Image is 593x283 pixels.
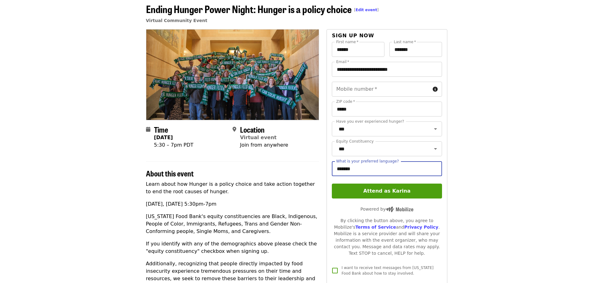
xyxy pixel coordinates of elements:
input: Email [332,62,442,77]
label: Have you ever experienced hunger? [336,120,404,123]
input: First name [332,42,384,57]
span: Sign up now [332,33,374,39]
a: Terms of Service [355,225,396,230]
img: Powered by Mobilize [386,207,413,212]
a: Virtual event [240,135,277,140]
input: Mobile number [332,82,430,97]
label: What is your preferred language? [336,159,399,163]
span: About this event [146,168,194,179]
div: 5:30 – 7pm PDT [154,141,194,149]
a: Privacy Policy [404,225,438,230]
a: Edit event [355,8,377,12]
label: Equity Constituency [336,139,374,143]
p: If you identify with any of the demographics above please check the "equity constituency" checkbo... [146,240,319,255]
span: I want to receive text messages from [US_STATE] Food Bank about how to stay involved. [341,266,433,276]
input: Last name [389,42,442,57]
span: Join from anywhere [240,142,288,148]
label: Last name [394,40,416,44]
span: Ending Hunger Power Night: Hunger is a policy choice [146,2,379,16]
label: ZIP code [336,100,355,103]
label: Email [336,60,349,64]
span: Time [154,124,168,135]
input: ZIP code [332,102,442,116]
span: Location [240,124,265,135]
i: map-marker-alt icon [233,126,236,132]
img: Ending Hunger Power Night: Hunger is a policy choice organized by Oregon Food Bank [146,30,319,120]
p: [US_STATE] Food Bank's equity constituencies are Black, Indigenous, People of Color, Immigrants, ... [146,213,319,235]
strong: [DATE] [154,135,173,140]
label: First name [336,40,359,44]
p: Learn about how Hunger is a policy choice and take action together to end the root causes of hunger. [146,180,319,195]
a: Virtual Community Event [146,18,207,23]
span: Powered by [360,207,413,212]
i: circle-info icon [433,86,438,92]
span: [ ] [354,8,379,12]
button: Open [431,125,440,133]
div: By clicking the button above, you agree to Mobilize's and . Mobilize is a service provider and wi... [332,217,442,257]
p: [DATE], [DATE] 5:30pm-7pm [146,200,319,208]
button: Attend as Karina [332,184,442,199]
i: calendar icon [146,126,150,132]
input: What is your preferred language? [332,161,442,176]
button: Open [431,144,440,153]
